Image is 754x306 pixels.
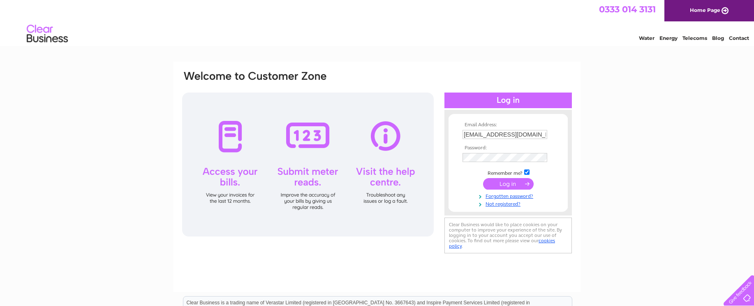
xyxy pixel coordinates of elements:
[463,192,556,199] a: Forgotten password?
[599,4,656,14] a: 0333 014 3131
[183,5,572,40] div: Clear Business is a trading name of Verastar Limited (registered in [GEOGRAPHIC_DATA] No. 3667643...
[449,238,555,249] a: cookies policy
[460,145,556,151] th: Password:
[639,35,655,41] a: Water
[460,168,556,176] td: Remember me?
[444,218,572,253] div: Clear Business would like to place cookies on your computer to improve your experience of the sit...
[659,35,678,41] a: Energy
[460,122,556,128] th: Email Address:
[682,35,707,41] a: Telecoms
[26,21,68,46] img: logo.png
[483,178,534,190] input: Submit
[729,35,749,41] a: Contact
[463,199,556,207] a: Not registered?
[712,35,724,41] a: Blog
